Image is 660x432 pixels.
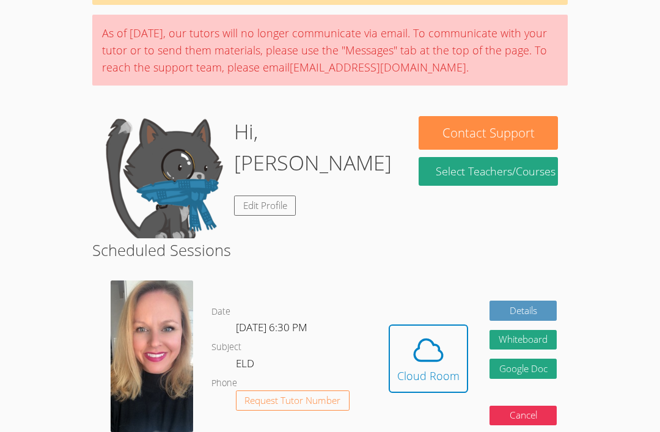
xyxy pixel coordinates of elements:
[211,304,230,320] dt: Date
[236,390,350,411] button: Request Tutor Number
[389,324,468,393] button: Cloud Room
[92,238,568,262] h2: Scheduled Sessions
[92,15,568,86] div: As of [DATE], our tutors will no longer communicate via email. To communicate with your tutor or ...
[111,280,193,431] img: avatar.png
[236,355,257,376] dd: ELD
[234,116,400,178] h1: Hi, [PERSON_NAME]
[490,406,557,426] button: Cancel
[234,196,296,216] a: Edit Profile
[102,116,224,238] img: default.png
[211,340,241,355] dt: Subject
[236,320,307,334] span: [DATE] 6:30 PM
[397,367,460,384] div: Cloud Room
[211,376,237,391] dt: Phone
[419,157,558,186] a: Select Teachers/Courses
[490,301,557,321] a: Details
[244,396,340,405] span: Request Tutor Number
[490,359,557,379] a: Google Doc
[490,330,557,350] button: Whiteboard
[419,116,558,150] button: Contact Support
